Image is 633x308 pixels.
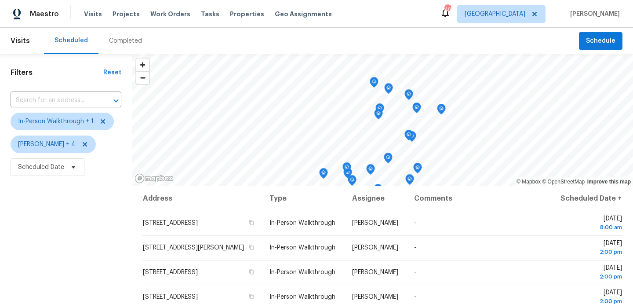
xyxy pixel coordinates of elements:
[18,163,64,172] span: Scheduled Date
[375,103,384,117] div: Map marker
[230,10,264,18] span: Properties
[384,153,393,166] div: Map marker
[366,164,375,178] div: Map marker
[558,223,622,232] div: 8:00 am
[404,89,413,103] div: Map marker
[352,220,398,226] span: [PERSON_NAME]
[517,179,541,185] a: Mapbox
[437,104,446,117] div: Map marker
[374,109,383,122] div: Map marker
[247,268,255,276] button: Copy Address
[143,269,198,275] span: [STREET_ADDRESS]
[109,37,142,45] div: Completed
[269,269,335,275] span: In-Person Walkthrough
[201,11,219,17] span: Tasks
[370,77,378,91] div: Map marker
[414,269,416,275] span: -
[586,36,615,47] span: Schedule
[558,297,622,306] div: 2:00 pm
[412,103,421,116] div: Map marker
[143,220,198,226] span: [STREET_ADDRESS]
[342,162,351,176] div: Map marker
[136,72,149,84] span: Zoom out
[414,294,416,300] span: -
[247,293,255,301] button: Copy Address
[551,186,622,211] th: Scheduled Date ↑
[142,186,262,211] th: Address
[414,245,416,251] span: -
[567,10,620,18] span: [PERSON_NAME]
[262,186,345,211] th: Type
[542,179,585,185] a: OpenStreetMap
[150,10,190,18] span: Work Orders
[587,179,631,185] a: Improve this map
[18,140,76,149] span: [PERSON_NAME] + 4
[30,10,59,18] span: Maestro
[465,10,525,18] span: [GEOGRAPHIC_DATA]
[558,248,622,257] div: 2:00 pm
[413,163,422,176] div: Map marker
[103,68,121,77] div: Reset
[558,240,622,257] span: [DATE]
[269,294,335,300] span: In-Person Walkthrough
[558,265,622,281] span: [DATE]
[558,272,622,281] div: 2:00 pm
[352,294,398,300] span: [PERSON_NAME]
[269,245,335,251] span: In-Person Walkthrough
[55,36,88,45] div: Scheduled
[247,219,255,227] button: Copy Address
[11,68,103,77] h1: Filters
[348,175,357,189] div: Map marker
[84,10,102,18] span: Visits
[414,220,416,226] span: -
[319,168,328,182] div: Map marker
[579,32,622,50] button: Schedule
[405,174,414,188] div: Map marker
[374,184,382,198] div: Map marker
[352,245,398,251] span: [PERSON_NAME]
[11,31,30,51] span: Visits
[132,54,633,186] canvas: Map
[247,243,255,251] button: Copy Address
[444,5,451,14] div: 49
[269,220,335,226] span: In-Person Walkthrough
[143,245,244,251] span: [STREET_ADDRESS][PERSON_NAME]
[407,186,551,211] th: Comments
[113,10,140,18] span: Projects
[110,95,122,107] button: Open
[143,294,198,300] span: [STREET_ADDRESS]
[136,59,149,71] button: Zoom in
[345,186,407,211] th: Assignee
[275,10,332,18] span: Geo Assignments
[136,71,149,84] button: Zoom out
[384,83,393,97] div: Map marker
[558,290,622,306] span: [DATE]
[135,173,173,183] a: Mapbox homepage
[404,130,413,143] div: Map marker
[352,269,398,275] span: [PERSON_NAME]
[558,216,622,232] span: [DATE]
[11,94,97,107] input: Search for an address...
[18,117,94,126] span: In-Person Walkthrough + 1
